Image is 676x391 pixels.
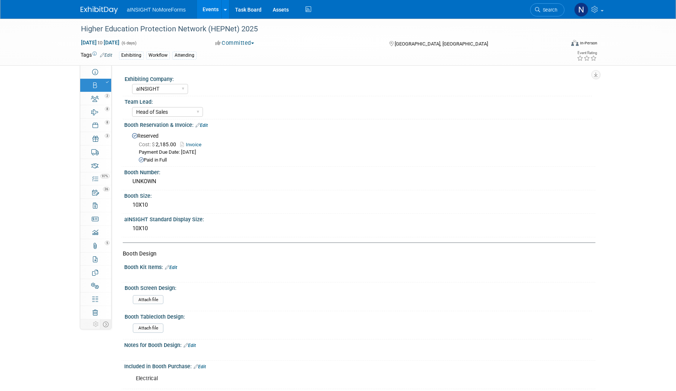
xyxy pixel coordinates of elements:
a: 8 [80,119,111,132]
div: Notes for Booth Design: [124,340,595,349]
div: Exhibiting Company: [125,73,592,83]
div: Payment Due Date: [DATE] [139,149,590,156]
img: Format-Inperson.png [571,40,579,46]
div: In-Person [580,40,597,46]
a: Edit [165,265,177,270]
a: 26 [80,185,111,198]
span: 2,185.00 [139,141,179,147]
div: Included in Booth Purchase: [124,361,595,370]
button: Committed [213,39,257,47]
div: Exhibiting [119,51,144,59]
span: Search [540,7,557,13]
div: Booth Design [123,250,590,258]
span: [GEOGRAPHIC_DATA], [GEOGRAPHIC_DATA] [395,41,488,47]
span: [DATE] [DATE] [81,39,120,46]
div: Booth Number: [124,167,595,176]
a: 3 [80,132,111,145]
div: Booth Reservation & Invoice: [124,119,595,129]
a: 2 [80,92,111,105]
div: Reserved [130,130,590,164]
span: (6 days) [121,41,137,46]
img: Nichole Brown [574,3,588,17]
div: Team Lead: [125,96,592,106]
a: 97% [80,172,111,185]
span: 26 [103,187,110,191]
span: Cost: $ [139,141,156,147]
div: Event Rating [577,51,597,55]
td: Tags [81,51,112,60]
div: Paid in Full [139,157,590,164]
span: 97% [100,174,110,178]
div: Booth Size: [124,190,595,200]
div: Higher Education Protection Network (HEPNet) 2025 [78,22,553,36]
span: 8 [105,107,110,111]
a: 5 [80,239,111,252]
a: Edit [184,343,196,348]
a: Invoice [180,142,205,147]
a: Edit [195,123,208,128]
span: 8 [105,120,110,125]
div: 10X10 [130,199,590,211]
div: Attending [172,51,197,59]
div: UNKOWN [130,176,590,187]
i: Booth reservation complete [106,81,109,84]
div: Booth Tablecloth Design: [125,311,592,320]
div: aINSIGHT Standard Display Size: [124,214,595,223]
div: Booth Kit Items: [124,262,595,271]
div: Workflow [146,51,170,59]
div: Electrical [131,371,506,386]
td: Toggle Event Tabs [100,319,112,329]
a: Search [530,3,564,16]
span: to [97,40,104,46]
div: Booth Screen Design: [125,282,592,292]
span: 2 [105,94,110,98]
div: 10X10 [130,223,590,234]
span: aINSIGHT NoMoreForms [127,7,186,13]
span: 3 [105,134,110,138]
span: 5 [105,241,110,245]
img: ExhibitDay [81,6,118,14]
a: 8 [80,105,111,118]
a: Edit [194,364,206,369]
div: Event Format [520,39,597,50]
td: Personalize Event Tab Strip [91,319,100,329]
a: Edit [100,53,112,58]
